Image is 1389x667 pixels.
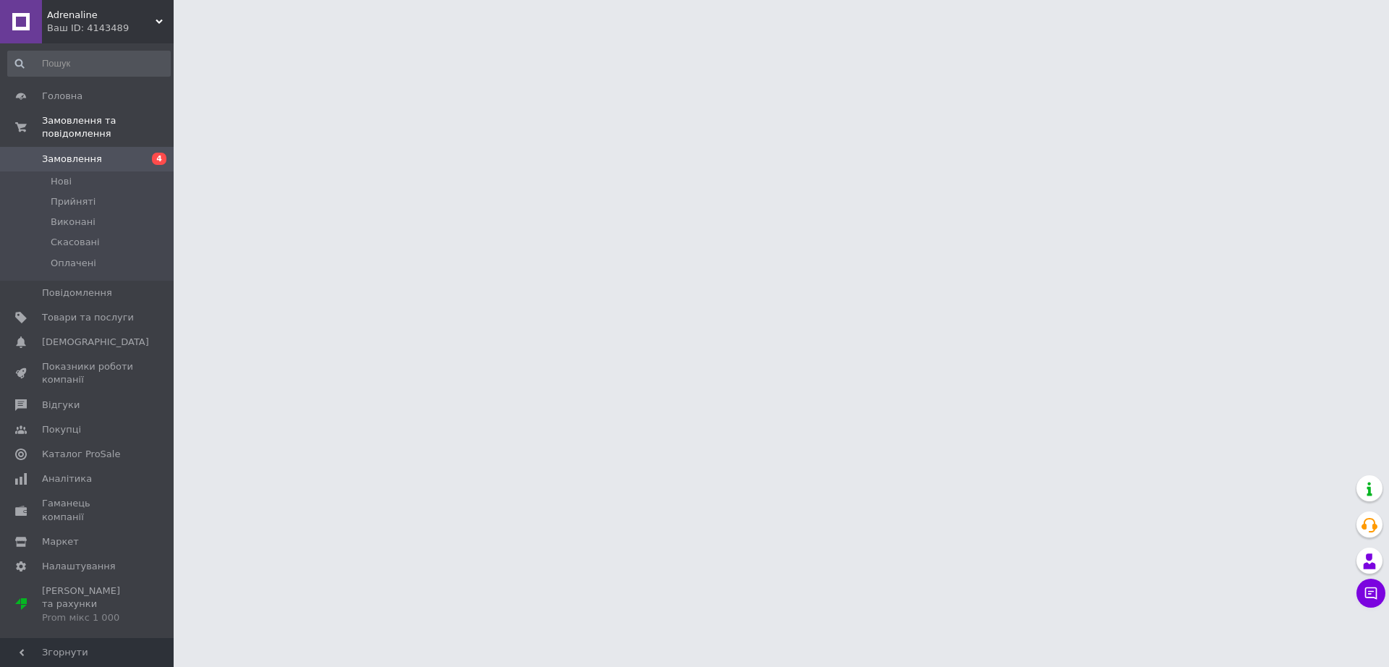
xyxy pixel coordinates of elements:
div: Prom мікс 1 000 [42,611,134,624]
span: [DEMOGRAPHIC_DATA] [42,336,149,349]
span: Гаманець компанії [42,497,134,523]
div: Ваш ID: 4143489 [47,22,174,35]
span: 4 [152,153,166,165]
span: Маркет [42,535,79,548]
span: Налаштування [42,560,116,573]
span: Повідомлення [42,286,112,299]
span: Adrenaline [47,9,156,22]
span: Аналітика [42,472,92,485]
span: Замовлення та повідомлення [42,114,174,140]
span: Нові [51,175,72,188]
span: Прийняті [51,195,95,208]
span: [PERSON_NAME] та рахунки [42,585,134,624]
input: Пошук [7,51,171,77]
span: Замовлення [42,153,102,166]
span: Відгуки [42,399,80,412]
span: Показники роботи компанії [42,360,134,386]
span: Покупці [42,423,81,436]
span: Виконані [51,216,95,229]
span: Товари та послуги [42,311,134,324]
span: Оплачені [51,257,96,270]
button: Чат з покупцем [1356,579,1385,608]
span: Скасовані [51,236,100,249]
span: Каталог ProSale [42,448,120,461]
span: Головна [42,90,82,103]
